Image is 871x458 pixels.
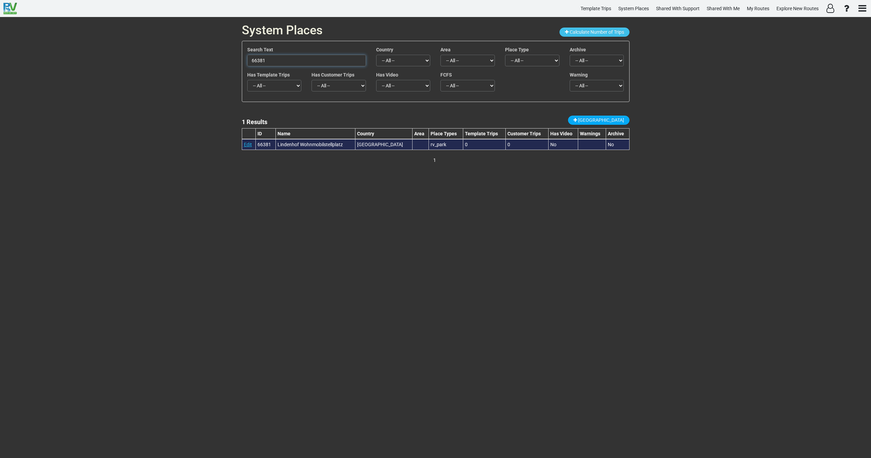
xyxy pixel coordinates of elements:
[747,6,769,11] span: My Routes
[570,29,624,35] span: Calculate Number of Trips
[570,46,586,53] label: Archive
[505,46,529,53] label: Place Type
[355,128,412,139] th: Country
[440,71,452,78] label: FCFS
[608,142,614,147] span: No
[312,71,354,78] label: Has Customer Trips
[278,141,353,148] div: Lindenhof Wohnmobilstellplatz
[550,142,556,147] span: No
[577,2,614,15] a: Template Trips
[355,139,412,150] td: [GEOGRAPHIC_DATA]
[744,2,772,15] a: My Routes
[581,6,611,11] span: Template Trips
[707,6,740,11] span: Shared With Me
[548,128,578,139] th: Has Video
[255,139,275,150] td: 66381
[433,157,436,163] span: 1
[3,3,17,14] img: RvPlanetLogo.png
[606,128,629,139] th: Archive
[505,128,548,139] th: Customer Trips
[431,141,462,148] div: rv_park
[255,128,275,139] th: ID
[653,2,703,15] a: Shared With Support
[429,128,463,139] th: Place Types
[275,128,355,139] th: Name
[615,2,652,15] a: System Places
[242,23,323,37] span: System Places
[463,128,506,139] th: Template Trips
[578,128,606,139] th: Warnings
[376,71,398,78] label: Has Video
[413,128,429,139] th: Area
[463,139,506,150] td: 0
[376,46,393,53] label: Country
[247,46,273,53] label: Search Text
[505,139,548,150] td: 0
[776,6,819,11] span: Explore New Routes
[440,46,451,53] label: Area
[656,6,700,11] span: Shared With Support
[618,6,649,11] span: System Places
[242,118,267,125] lable: 1 Results
[247,71,290,78] label: Has Template Trips
[704,2,743,15] a: Shared With Me
[570,71,588,78] label: Warning
[244,142,252,147] a: Edit
[773,2,822,15] a: Explore New Routes
[559,28,630,37] button: Calculate Number of Trips
[578,117,624,123] span: [GEOGRAPHIC_DATA]
[568,116,630,125] a: [GEOGRAPHIC_DATA]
